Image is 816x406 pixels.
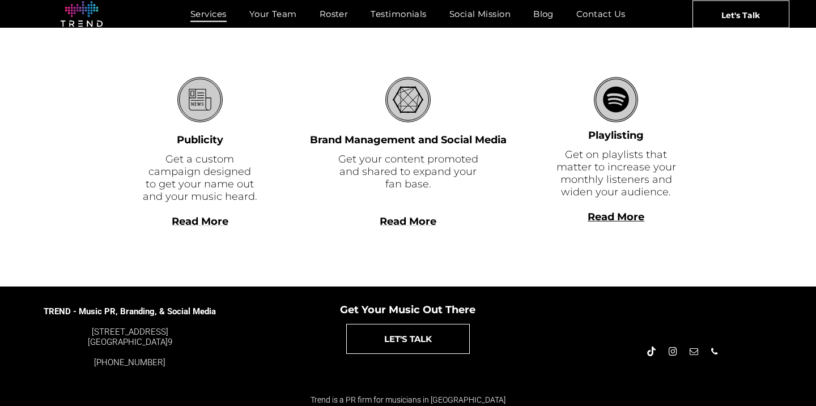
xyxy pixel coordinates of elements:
a: Roster [308,6,360,22]
a: Read More [380,215,436,228]
a: [PHONE_NUMBER] [94,357,165,367]
a: Blog [522,6,565,22]
font: Playlisting [588,129,644,142]
span: Let's Talk [721,1,760,29]
a: Services [179,6,238,22]
a: Your Team [238,6,308,22]
font: Brand Management and Social Media [310,134,507,146]
font: Publicity [177,134,223,146]
a: Testimonials [359,6,437,22]
div: 9 [43,327,216,347]
a: LET'S TALK [346,324,470,354]
span: Trend is a PR firm for musicians in [GEOGRAPHIC_DATA] [311,395,505,404]
span: LET'S TALK [384,324,432,353]
a: [STREET_ADDRESS][GEOGRAPHIC_DATA] [88,327,168,347]
a: Read More [588,211,644,223]
span: Get Your Music Out There [340,304,475,316]
div: Read More [552,223,680,236]
span: TREND - Music PR, Branding, & Social Media [44,306,216,317]
a: Contact Us [565,6,637,22]
a: Social Mission [438,6,522,22]
img: logo [61,1,103,27]
font: Get on playlists that matter to increase your monthly listeners and widen your audience. [556,148,676,198]
font: Get your content promoted and shared to expand your fan base. [338,153,478,190]
font: [STREET_ADDRESS] [GEOGRAPHIC_DATA] [88,327,168,347]
iframe: Chat Widget [612,275,816,406]
a: Read More [172,215,228,228]
font: Get a custom campaign designed to get your name out and your music heard. [143,153,257,203]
